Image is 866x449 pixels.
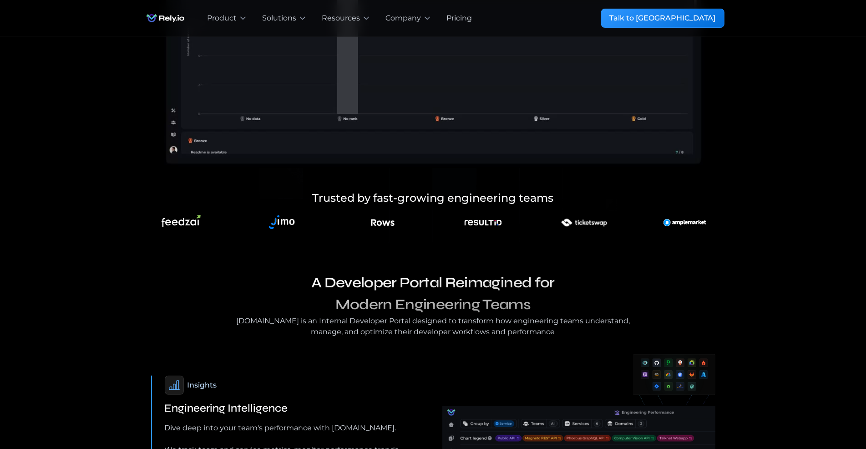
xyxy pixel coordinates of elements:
[233,190,633,206] h5: Trusted by fast-growing engineering teams
[165,402,288,415] h2: Engineering Intelligence
[142,9,189,27] img: Rely.io logo
[601,9,724,28] a: Talk to [GEOGRAPHIC_DATA]
[142,9,189,27] a: home
[370,210,395,235] img: An illustration of an explorer using binoculars
[464,210,502,235] img: An illustration of an explorer using binoculars
[446,13,472,24] a: Pricing
[207,13,237,24] div: Product
[610,13,716,24] div: Talk to [GEOGRAPHIC_DATA]
[264,210,299,235] img: An illustration of an explorer using binoculars
[162,215,201,230] img: An illustration of an explorer using binoculars
[806,389,853,436] iframe: Chatbot
[233,316,633,337] div: [DOMAIN_NAME] is an Internal Developer Portal designed to transform how engineering teams underst...
[663,210,706,235] img: An illustration of an explorer using binoculars
[262,13,296,24] div: Solutions
[187,380,217,391] div: Insights
[233,272,633,316] h3: A Developer Portal Reimagined for Modern Engineering Teams
[322,13,360,24] div: Resources
[385,13,421,24] div: Company
[549,210,618,235] img: An illustration of an explorer using binoculars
